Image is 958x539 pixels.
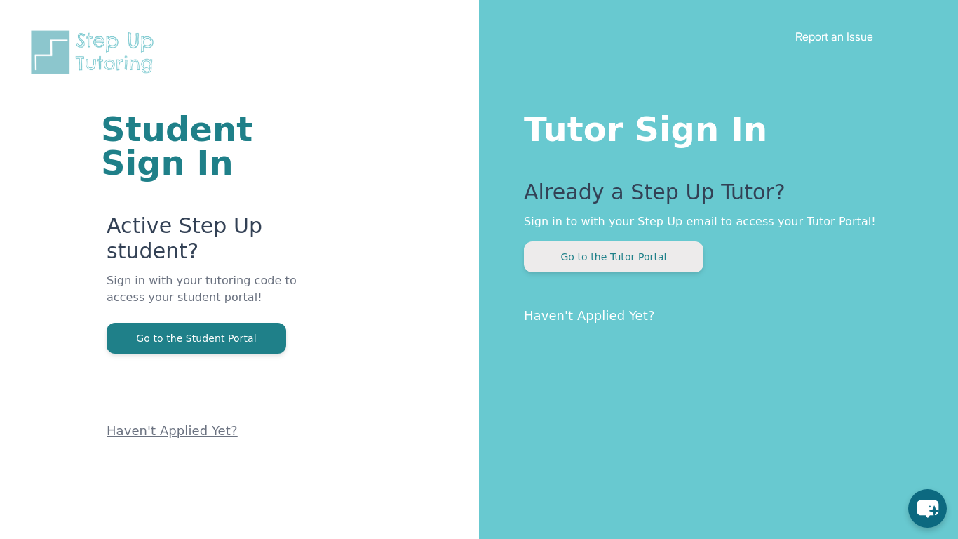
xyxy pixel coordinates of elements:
button: chat-button [908,489,947,528]
a: Haven't Applied Yet? [107,423,238,438]
button: Go to the Tutor Portal [524,241,703,272]
a: Haven't Applied Yet? [524,308,655,323]
p: Active Step Up student? [107,213,311,272]
a: Report an Issue [795,29,873,44]
p: Sign in with your tutoring code to access your student portal! [107,272,311,323]
button: Go to the Student Portal [107,323,286,354]
h1: Tutor Sign In [524,107,902,146]
a: Go to the Student Portal [107,331,286,345]
a: Go to the Tutor Portal [524,250,703,263]
p: Already a Step Up Tutor? [524,180,902,213]
img: Step Up Tutoring horizontal logo [28,28,163,76]
p: Sign in to with your Step Up email to access your Tutor Portal! [524,213,902,230]
h1: Student Sign In [101,112,311,180]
